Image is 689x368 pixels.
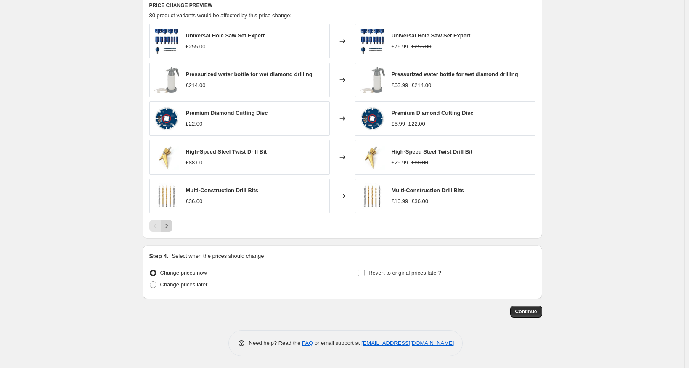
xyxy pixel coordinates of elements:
span: Premium Diamond Cutting Disc [392,110,474,116]
span: Change prices later [160,281,208,288]
div: £36.00 [186,197,203,206]
span: Pressurized water bottle for wet diamond drilling [186,71,313,77]
div: £255.00 [186,42,206,51]
img: D_NQ_NP_2X_937419-MLU74966187973_032024-F-Photoroom_80x.png [154,106,179,131]
p: Select when the prices should change [172,252,264,260]
img: 51B2Nb4FylL._AC_SL1500_-Photoroom_80x.png [360,67,385,93]
img: D_NQ_NP_2X_937419-MLU74966187973_032024-F-Photoroom_80x.png [360,106,385,131]
div: £76.99 [392,42,408,51]
div: £25.99 [392,159,408,167]
span: Pressurized water bottle for wet diamond drilling [392,71,518,77]
span: Change prices now [160,270,207,276]
span: Continue [515,308,537,315]
button: Next [161,220,172,232]
span: Premium Diamond Cutting Disc [186,110,268,116]
div: £63.99 [392,81,408,90]
img: Sd38d9a1135c04735ad23f813250fd7aal_jpg_640x640q75_jpg_80x.avif [360,145,385,170]
span: 80 product variants would be affected by this price change: [149,12,292,19]
span: Multi-Construction Drill Bits [186,187,259,193]
span: Revert to original prices later? [368,270,441,276]
span: Universal Hole Saw Set Expert [186,32,265,39]
div: £6.99 [392,120,405,128]
img: S9ac914801f044fbc8eb1c7f1a450d2a6P_jpg_640x640q75_jpg_80x.avif [154,183,179,209]
a: [EMAIL_ADDRESS][DOMAIN_NAME] [361,340,454,346]
img: 51B2Nb4FylL._AC_SL1500_-Photoroom_80x.png [154,67,179,93]
nav: Pagination [149,220,172,232]
span: Universal Hole Saw Set Expert [392,32,471,39]
div: £10.99 [392,197,408,206]
div: £214.00 [186,81,206,90]
strike: £255.00 [411,42,431,51]
span: Need help? Read the [249,340,302,346]
div: £22.00 [186,120,203,128]
img: S9ac914801f044fbc8eb1c7f1a450d2a6P_jpg_640x640q75_jpg_80x.avif [360,183,385,209]
strike: £88.00 [411,159,428,167]
span: or email support at [313,340,361,346]
div: £88.00 [186,159,203,167]
strike: £22.00 [408,120,425,128]
h6: PRICE CHANGE PREVIEW [149,2,535,9]
a: FAQ [302,340,313,346]
span: High-Speed Steel Twist Drill Bit [392,148,473,155]
h2: Step 4. [149,252,169,260]
strike: £36.00 [411,197,428,206]
img: D_NQ_NP_898301-MLU76785551904_062024-O-Photoroom_80x.png [360,29,385,54]
button: Continue [510,306,542,318]
strike: £214.00 [411,81,431,90]
img: Sd38d9a1135c04735ad23f813250fd7aal_jpg_640x640q75_jpg_80x.avif [154,145,179,170]
img: D_NQ_NP_898301-MLU76785551904_062024-O-Photoroom_80x.png [154,29,179,54]
span: High-Speed Steel Twist Drill Bit [186,148,267,155]
span: Multi-Construction Drill Bits [392,187,464,193]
